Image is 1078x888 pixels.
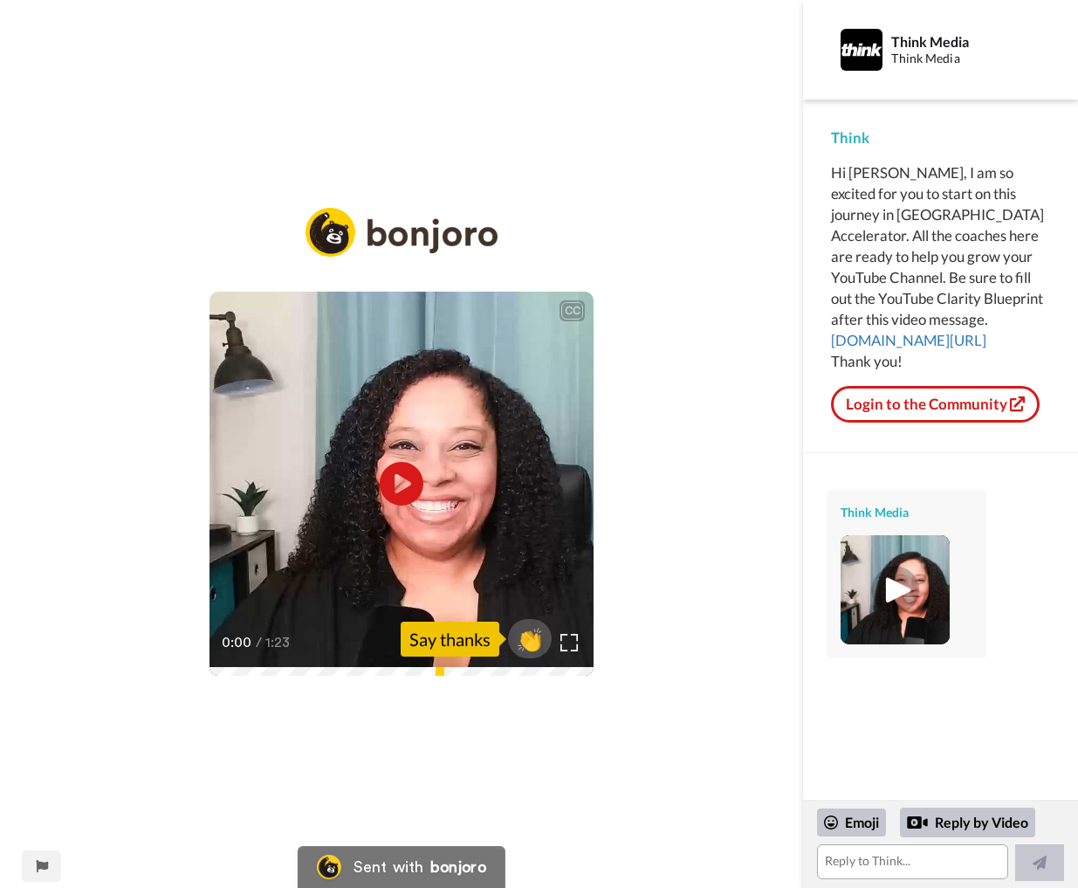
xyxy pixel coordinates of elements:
[891,52,1049,66] div: Think Media
[508,625,552,653] span: 👏
[298,846,505,888] a: Bonjoro LogoSent withbonjoro
[831,127,1050,148] div: Think
[871,566,919,614] img: ic_play_thick.png
[354,859,423,875] div: Sent with
[900,808,1035,837] div: Reply by Video
[891,33,1049,50] div: Think Media
[831,386,1040,423] a: Login to the Community
[831,162,1050,372] div: Hi [PERSON_NAME], I am so excited for you to start on this journey in [GEOGRAPHIC_DATA] Accelerat...
[841,29,882,71] img: Profile Image
[841,504,972,521] div: Think Media
[560,634,578,651] img: Full screen
[256,632,262,653] span: /
[817,809,886,836] div: Emoji
[841,535,950,644] img: 4f0167ed-0076-4b96-ae29-ab958a92b7d1-thumb.jpg
[907,812,928,833] div: Reply by Video
[265,632,296,653] span: 1:23
[401,622,499,657] div: Say thanks
[831,331,986,349] a: [DOMAIN_NAME][URL]
[222,632,252,653] span: 0:00
[317,855,341,879] img: Bonjoro Logo
[430,859,486,875] div: bonjoro
[561,302,583,320] div: CC
[306,208,498,258] img: logo_full.png
[508,619,552,658] button: 👏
